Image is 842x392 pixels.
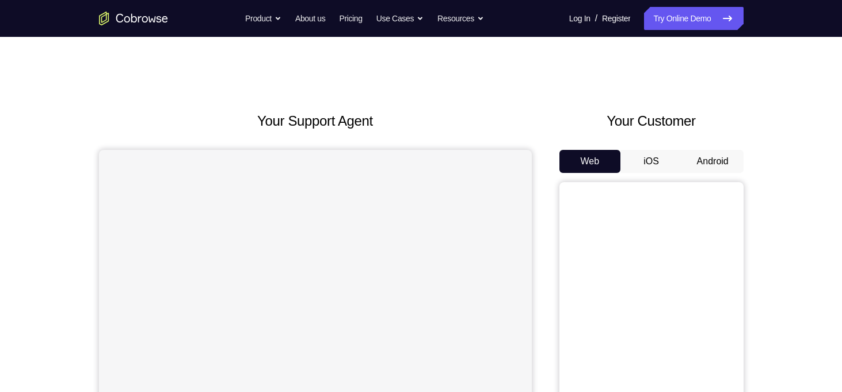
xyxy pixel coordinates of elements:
[620,150,682,173] button: iOS
[595,12,597,25] span: /
[602,7,630,30] a: Register
[569,7,590,30] a: Log In
[339,7,362,30] a: Pricing
[99,12,168,25] a: Go to the home page
[437,7,484,30] button: Resources
[644,7,743,30] a: Try Online Demo
[295,7,325,30] a: About us
[376,7,424,30] button: Use Cases
[559,111,744,131] h2: Your Customer
[245,7,281,30] button: Product
[559,150,621,173] button: Web
[99,111,532,131] h2: Your Support Agent
[682,150,744,173] button: Android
